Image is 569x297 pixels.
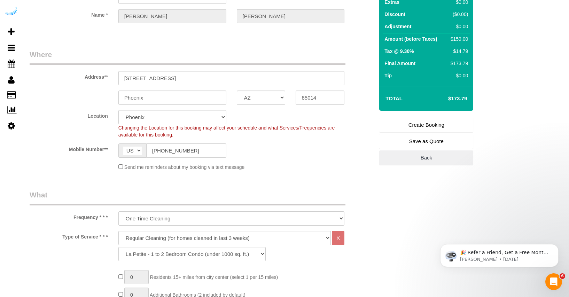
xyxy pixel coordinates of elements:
[296,91,344,105] input: Zip Code**
[384,48,414,55] label: Tax @ 9.30%
[379,150,473,165] a: Back
[30,190,345,205] legend: What
[24,143,113,153] label: Mobile Number**
[545,273,562,290] iframe: Intercom live chat
[384,23,411,30] label: Adjustment
[24,9,113,18] label: Name *
[118,9,226,23] input: First Name**
[448,48,468,55] div: $14.79
[448,23,468,30] div: $0.00
[24,211,113,221] label: Frequency * * *
[427,96,467,102] h4: $173.79
[384,36,437,42] label: Amount (before Taxes)
[4,7,18,17] img: Automaid Logo
[24,231,113,240] label: Type of Service * * *
[448,11,468,18] div: ($0.00)
[384,72,392,79] label: Tip
[384,11,405,18] label: Discount
[24,110,113,119] label: Location
[379,134,473,149] a: Save as Quote
[448,60,468,67] div: $173.79
[448,36,468,42] div: $159.00
[560,273,565,279] span: 6
[30,49,345,65] legend: Where
[118,125,335,138] span: Changing the Location for this booking may affect your schedule and what Services/Frequencies are...
[384,60,415,67] label: Final Amount
[146,143,226,158] input: Mobile Number**
[237,9,345,23] input: Last Name**
[379,118,473,132] a: Create Booking
[430,229,569,278] iframe: Intercom notifications message
[448,72,468,79] div: $0.00
[150,274,278,280] span: Residents 15+ miles from city center (select 1 per 15 miles)
[385,95,403,101] strong: Total
[124,164,245,170] span: Send me reminders about my booking via text message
